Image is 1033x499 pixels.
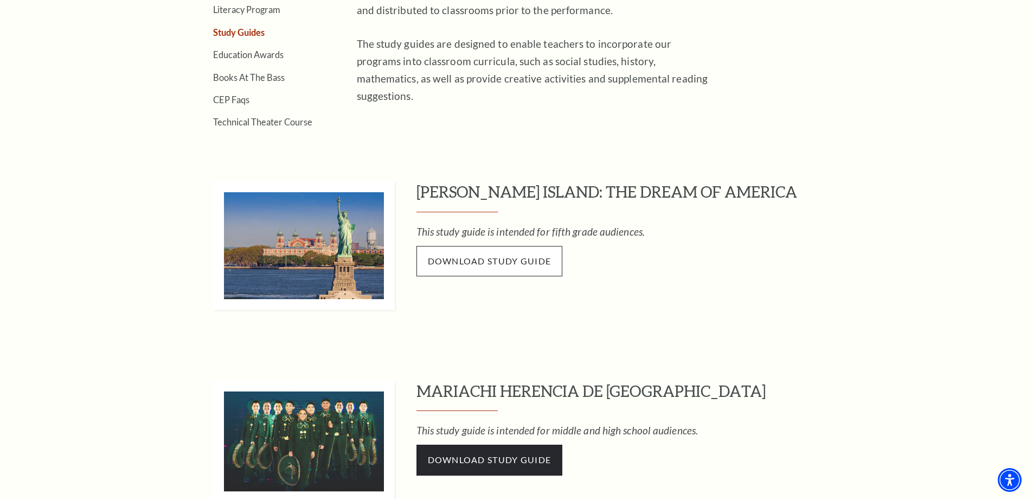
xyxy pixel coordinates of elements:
[416,246,563,276] a: Download Study Guide - open in a new tab
[213,72,285,83] a: Books At The Bass
[416,445,563,475] a: Download Study Guide - open in a new tab
[416,225,645,238] em: This study guide is intended for fifth grade audiences.
[357,35,709,105] p: The study guides are designed to enable teachers to incorporate our programs into classroom curri...
[213,49,284,60] a: Education Awards
[213,181,395,310] img: ELLIS ISLAND: THE DREAM OF AMERICA
[428,256,551,266] span: Download Study Guide
[416,424,698,437] em: This study guide is intended for middle and high school audiences.
[416,381,853,412] h3: MARIACHI HERENCIA DE [GEOGRAPHIC_DATA]
[428,454,551,465] span: Download Study Guide
[213,117,312,127] a: Technical Theater Course
[213,94,249,105] a: CEP Faqs
[416,181,853,212] h3: [PERSON_NAME] ISLAND: THE DREAM OF AMERICA
[998,468,1022,492] div: Accessibility Menu
[213,27,265,37] a: Study Guides
[213,4,280,15] a: Literacy Program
